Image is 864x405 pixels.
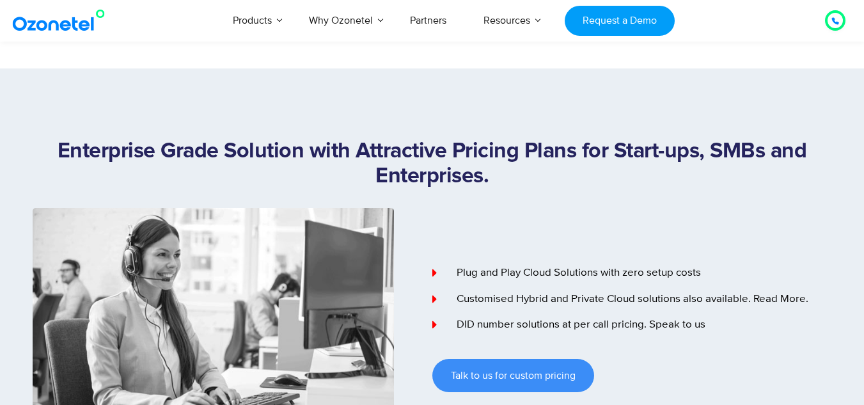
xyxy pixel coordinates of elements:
[33,139,832,189] h1: Enterprise Grade Solution with Attractive Pricing Plans for Start-ups, SMBs and Enterprises.
[432,265,832,282] a: Plug and Play Cloud Solutions with zero setup costs
[453,291,808,308] span: Customised Hybrid and Private Cloud solutions also available. Read More.
[432,359,594,392] a: Talk to us for custom pricing
[453,317,705,333] span: DID number solutions at per call pricing. Speak to us
[432,291,832,308] a: Customised Hybrid and Private Cloud solutions also available. Read More.
[451,370,576,381] span: Talk to us for custom pricing
[565,6,674,36] a: Request a Demo
[453,265,701,282] span: Plug and Play Cloud Solutions with zero setup costs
